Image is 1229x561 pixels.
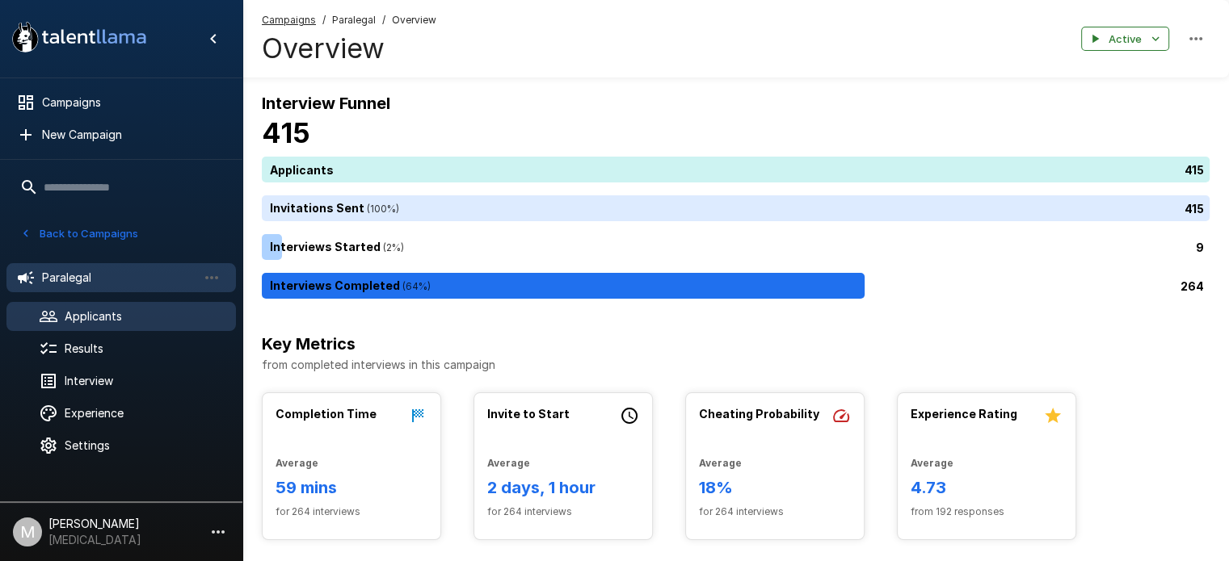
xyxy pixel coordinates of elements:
[392,12,436,28] span: Overview
[262,357,1210,373] p: from completed interviews in this campaign
[1081,27,1169,52] button: Active
[487,457,530,469] b: Average
[699,504,851,520] span: for 264 interviews
[911,504,1063,520] span: from 192 responses
[382,12,385,28] span: /
[487,407,570,421] b: Invite to Start
[487,475,639,500] h6: 2 days, 1 hour
[262,31,436,65] h4: Overview
[276,407,377,421] b: Completion Time
[262,334,356,354] b: Key Metrics
[911,457,953,469] b: Average
[699,407,819,421] b: Cheating Probability
[1185,200,1204,217] p: 415
[262,14,316,26] u: Campaigns
[1185,161,1204,178] p: 415
[1181,278,1204,295] p: 264
[911,475,1063,500] h6: 4.73
[699,475,851,500] h6: 18%
[1196,239,1204,256] p: 9
[322,12,326,28] span: /
[276,457,318,469] b: Average
[332,12,376,28] span: Paralegal
[276,475,427,500] h6: 59 mins
[487,504,639,520] span: for 264 interviews
[699,457,742,469] b: Average
[262,94,390,113] b: Interview Funnel
[911,407,1017,421] b: Experience Rating
[276,504,427,520] span: for 264 interviews
[262,116,310,149] b: 415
